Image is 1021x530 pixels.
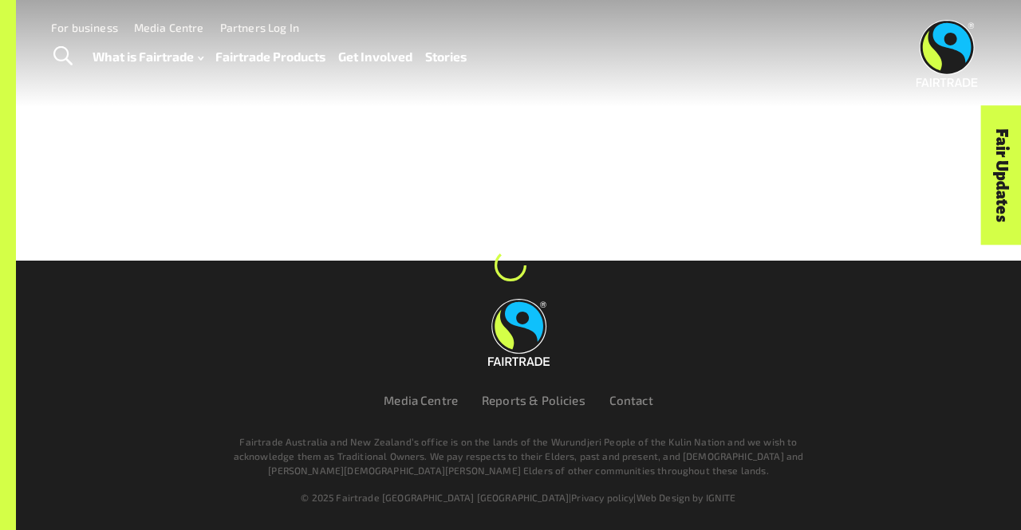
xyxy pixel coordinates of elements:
[51,21,118,34] a: For business
[215,45,325,68] a: Fairtrade Products
[488,299,550,366] img: Fairtrade Australia New Zealand logo
[81,490,956,504] div: | |
[637,492,736,503] a: Web Design by IGNITE
[134,21,204,34] a: Media Centre
[220,21,299,34] a: Partners Log In
[230,434,807,477] p: Fairtrade Australia and New Zealand’s office is on the lands of the Wurundjeri People of the Kuli...
[571,492,633,503] a: Privacy policy
[338,45,412,68] a: Get Involved
[482,393,585,407] a: Reports & Policies
[917,20,978,87] img: Fairtrade Australia New Zealand logo
[425,45,467,68] a: Stories
[93,45,203,68] a: What is Fairtrade
[384,393,458,407] a: Media Centre
[609,393,653,407] a: Contact
[301,492,569,503] span: © 2025 Fairtrade [GEOGRAPHIC_DATA] [GEOGRAPHIC_DATA]
[43,37,82,77] a: Toggle Search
